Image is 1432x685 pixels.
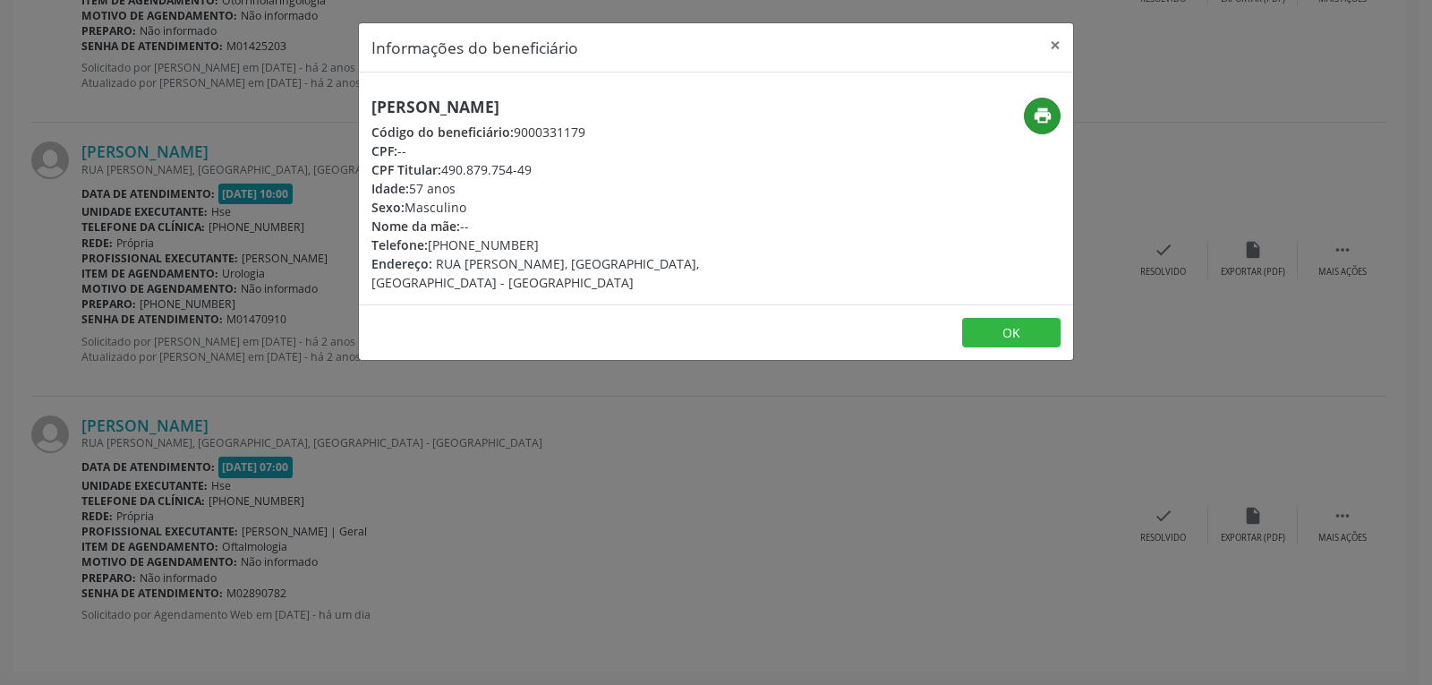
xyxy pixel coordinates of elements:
h5: [PERSON_NAME] [371,98,823,116]
span: Idade: [371,180,409,197]
span: CPF: [371,142,397,159]
div: 9000331179 [371,123,823,141]
div: 57 anos [371,179,823,198]
i: print [1033,106,1053,125]
span: RUA [PERSON_NAME], [GEOGRAPHIC_DATA], [GEOGRAPHIC_DATA] - [GEOGRAPHIC_DATA] [371,255,699,291]
span: CPF Titular: [371,161,441,178]
span: Endereço: [371,255,432,272]
h5: Informações do beneficiário [371,36,578,59]
div: 490.879.754-49 [371,160,823,179]
span: Telefone: [371,236,428,253]
button: print [1024,98,1061,134]
div: -- [371,217,823,235]
div: Masculino [371,198,823,217]
div: [PHONE_NUMBER] [371,235,823,254]
button: Close [1037,23,1073,67]
div: -- [371,141,823,160]
span: Código do beneficiário: [371,124,514,141]
button: OK [962,318,1061,348]
span: Sexo: [371,199,405,216]
span: Nome da mãe: [371,218,460,235]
